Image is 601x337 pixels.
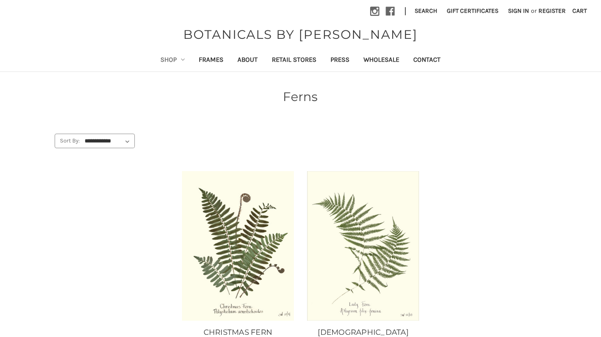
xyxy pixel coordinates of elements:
[181,171,294,321] a: CHRISTMAS FERN, Price range from $49.99 to $434.99
[55,134,80,147] label: Sort By:
[323,50,356,71] a: Press
[401,4,410,19] li: |
[265,50,323,71] a: Retail Stores
[307,171,420,321] a: LADY FERN, Price range from $49.99 to $434.99
[55,87,546,106] h1: Ferns
[406,50,448,71] a: Contact
[307,171,420,321] img: Unframed
[572,7,587,15] span: Cart
[153,50,192,71] a: Shop
[192,50,230,71] a: Frames
[530,6,538,15] span: or
[179,25,422,44] a: BOTANICALS BY [PERSON_NAME]
[230,50,265,71] a: About
[181,171,294,321] img: Unframed
[356,50,406,71] a: Wholesale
